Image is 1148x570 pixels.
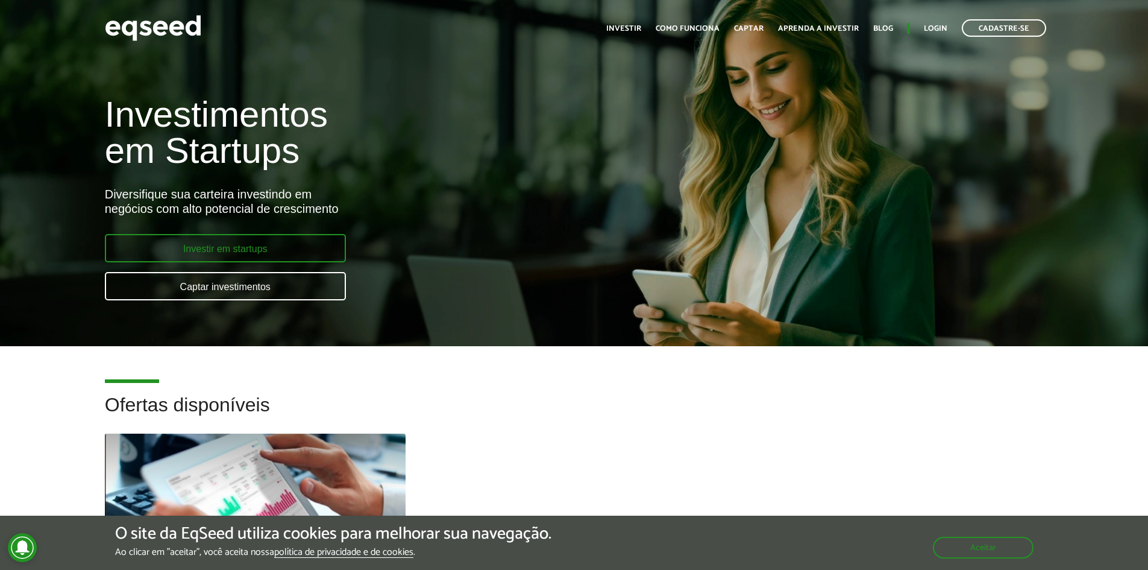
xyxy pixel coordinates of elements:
a: Investir em startups [105,234,346,262]
h1: Investimentos em Startups [105,97,661,169]
a: Cadastre-se [962,19,1046,37]
a: política de privacidade e de cookies [274,548,413,558]
h5: O site da EqSeed utiliza cookies para melhorar sua navegação. [115,525,551,543]
div: Diversifique sua carteira investindo em negócios com alto potencial de crescimento [105,187,661,216]
p: Ao clicar em "aceitar", você aceita nossa . [115,546,551,558]
a: Aprenda a investir [778,25,859,33]
a: Captar [734,25,764,33]
a: Como funciona [656,25,720,33]
a: Investir [606,25,641,33]
h2: Ofertas disponíveis [105,394,1044,434]
a: Captar investimentos [105,272,346,300]
a: Login [924,25,947,33]
img: EqSeed [105,12,201,44]
a: Blog [873,25,893,33]
button: Aceitar [933,537,1034,559]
